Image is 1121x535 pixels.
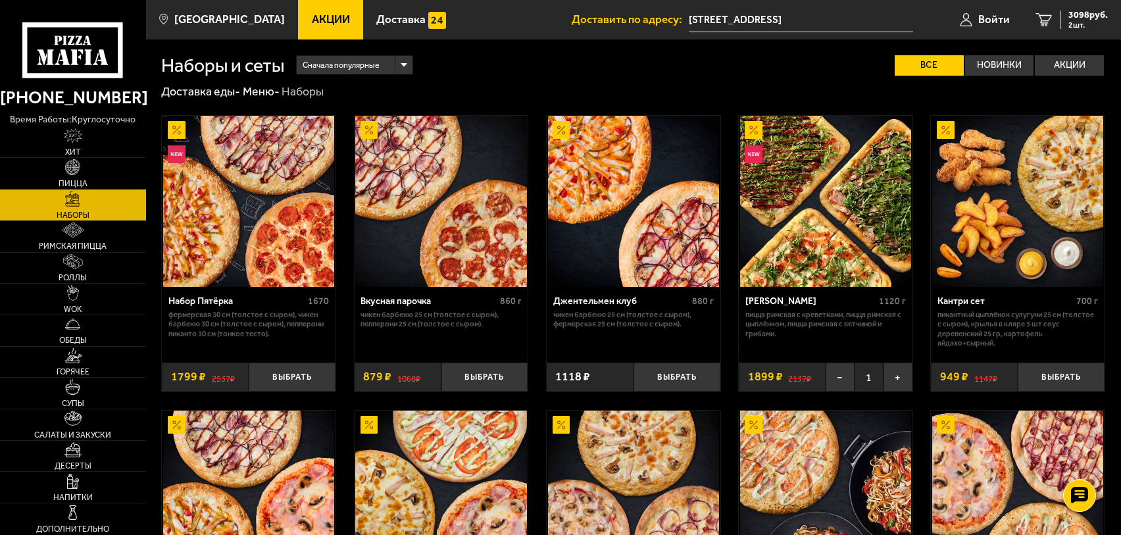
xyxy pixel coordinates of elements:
[978,14,1010,25] span: Войти
[940,371,968,383] span: 949 ₽
[168,310,329,338] p: Фермерская 30 см (толстое с сыром), Чикен Барбекю 30 см (толстое с сыром), Пепперони Пиканто 30 с...
[745,121,762,139] img: Акционный
[363,371,391,383] span: 879 ₽
[1018,363,1105,391] button: Выбрать
[36,525,109,533] span: Дополнительно
[745,295,876,307] div: [PERSON_NAME]
[168,121,186,139] img: Акционный
[932,116,1103,287] img: Кантри сет
[397,371,420,383] s: 1068 ₽
[788,371,811,383] s: 2137 ₽
[855,363,884,391] span: 1
[59,180,87,188] span: Пицца
[168,416,186,434] img: Акционный
[500,295,522,307] span: 860 г
[355,116,526,287] img: Вкусная парочка
[1068,11,1108,20] span: 3098 руб.
[428,12,446,30] img: 15daf4d41897b9f0e9f617042186c801.svg
[689,8,913,32] input: Ваш адрес доставки
[162,116,336,287] a: АкционныйНовинкаНабор Пятёрка
[168,295,305,307] div: Набор Пятёрка
[62,399,84,407] span: Супы
[745,145,762,163] img: Новинка
[931,116,1105,287] a: АкционныйКантри сет
[59,274,87,282] span: Роллы
[884,363,912,391] button: +
[168,145,186,163] img: Новинка
[161,56,284,74] h1: Наборы и сеты
[174,14,285,25] span: [GEOGRAPHIC_DATA]
[553,416,570,434] img: Акционный
[65,148,81,156] span: Хит
[34,431,111,439] span: Салаты и закуски
[745,310,906,338] p: Пицца Римская с креветками, Пицца Римская с цыплёнком, Пицца Римская с ветчиной и грибами.
[312,14,350,25] span: Акции
[547,116,720,287] a: АкционныйДжентельмен клуб
[692,295,714,307] span: 880 г
[548,116,719,287] img: Джентельмен клуб
[895,55,964,75] label: Все
[282,84,324,99] div: Наборы
[163,116,334,287] img: Набор Пятёрка
[249,363,336,391] button: Выбрать
[1035,55,1104,75] label: Акции
[441,363,528,391] button: Выбрать
[739,116,912,287] a: АкционныйНовинкаМама Миа
[376,14,426,25] span: Доставка
[361,121,378,139] img: Акционный
[39,242,107,250] span: Римская пицца
[826,363,855,391] button: −
[553,310,714,328] p: Чикен Барбекю 25 см (толстое с сыром), Фермерская 25 см (толстое с сыром).
[937,310,1098,347] p: Пикантный цыплёнок сулугуни 25 см (толстое с сыром), крылья в кляре 5 шт соус деревенский 25 гр, ...
[59,336,87,344] span: Обеды
[171,371,206,383] span: 1799 ₽
[974,371,997,383] s: 1147 ₽
[308,295,329,307] span: 1670
[553,121,570,139] img: Акционный
[55,462,91,470] span: Десерты
[1068,21,1108,29] span: 2 шт.
[555,371,590,383] span: 1118 ₽
[361,416,378,434] img: Акционный
[937,295,1073,307] div: Кантри сет
[553,295,689,307] div: Джентельмен клуб
[1076,295,1098,307] span: 700 г
[355,116,528,287] a: АкционныйВкусная парочка
[572,14,689,25] span: Доставить по адресу:
[748,371,783,383] span: 1899 ₽
[57,368,89,376] span: Горячее
[937,121,955,139] img: Акционный
[745,416,762,434] img: Акционный
[740,116,911,287] img: Мама Миа
[303,54,380,76] span: Сначала популярные
[64,305,82,313] span: WOK
[937,416,955,434] img: Акционный
[161,84,240,99] a: Доставка еды-
[634,363,720,391] button: Выбрать
[53,494,93,501] span: Напитки
[243,84,280,99] a: Меню-
[212,371,235,383] s: 2537 ₽
[57,211,89,219] span: Наборы
[361,295,496,307] div: Вкусная парочка
[879,295,906,307] span: 1120 г
[965,55,1034,75] label: Новинки
[361,310,521,328] p: Чикен Барбекю 25 см (толстое с сыром), Пепперони 25 см (толстое с сыром).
